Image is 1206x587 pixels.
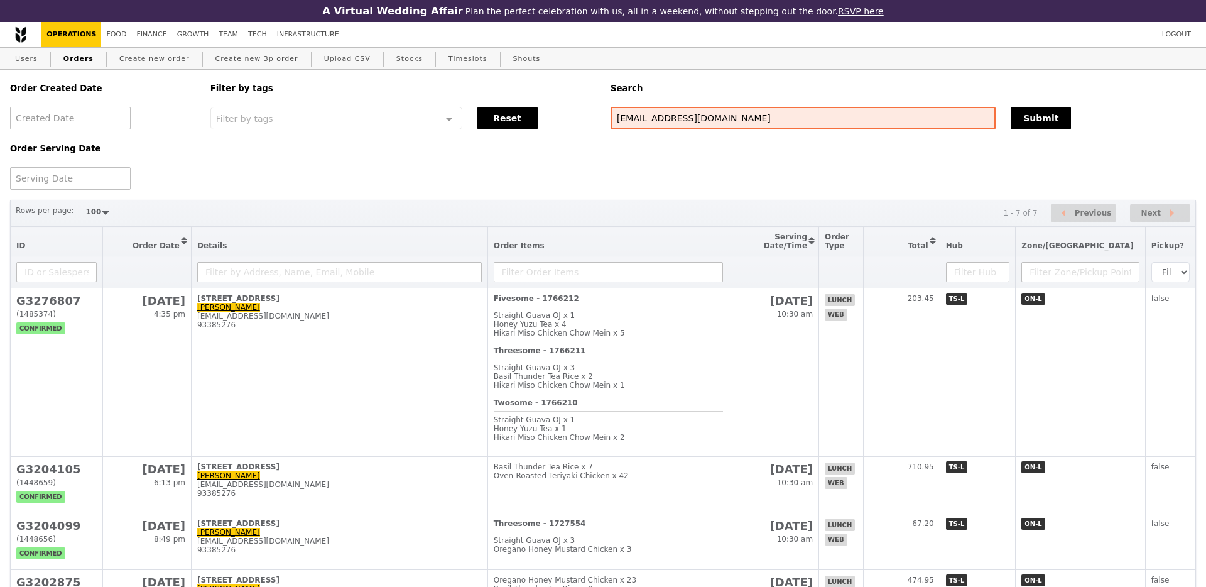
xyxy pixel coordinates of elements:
span: ON-L [1021,461,1045,473]
span: Hikari Miso Chicken Chow Mein x 2 [494,433,625,442]
span: TS-L [946,461,968,473]
a: [PERSON_NAME] [197,303,260,312]
span: Hikari Miso Chicken Chow Mein x 5 [494,329,625,337]
span: Zone/[GEOGRAPHIC_DATA] [1021,241,1134,250]
span: Straight Guava OJ x 3 [494,363,575,372]
div: (1448659) [16,478,97,487]
b: Threesome - 1766211 [494,346,586,355]
h2: [DATE] [735,294,813,307]
input: Serving Date [10,167,131,190]
a: Growth [172,22,214,47]
div: Plan the perfect celebration with us, all in a weekend, without stepping out the door. [241,5,965,17]
input: Filter Hub [946,262,1010,282]
span: TS-L [946,518,968,530]
input: Filter by Address, Name, Email, Mobile [197,262,482,282]
span: confirmed [16,322,65,334]
div: [STREET_ADDRESS] [197,463,482,471]
span: Straight Guava OJ x 3 [494,536,575,545]
span: Hub [946,241,963,250]
h2: [DATE] [109,519,185,532]
span: Filter by tags [216,112,273,124]
div: [STREET_ADDRESS] [197,576,482,584]
div: (1448656) [16,535,97,544]
div: 93385276 [197,546,482,554]
span: Straight Guava OJ x 1 [494,415,575,424]
b: Fivesome - 1766212 [494,294,579,303]
span: web [825,477,847,489]
button: Submit [1011,107,1071,129]
span: Next [1141,206,1161,221]
b: Threesome - 1727554 [494,519,586,528]
a: Food [101,22,131,47]
input: ID or Salesperson name [16,262,97,282]
a: Operations [41,22,101,47]
input: Filter Zone/Pickup Point [1021,262,1139,282]
a: RSVP here [838,6,884,16]
span: ON-L [1021,574,1045,586]
span: 10:30 am [777,478,813,487]
span: 10:30 am [777,535,813,544]
span: ON-L [1021,518,1045,530]
input: Search any field [611,107,996,129]
h5: Filter by tags [210,84,595,93]
b: Twosome - 1766210 [494,398,578,407]
span: Basil Thunder Tea Rice x 2 [494,372,593,381]
div: [EMAIL_ADDRESS][DOMAIN_NAME] [197,537,482,546]
span: 8:49 pm [154,535,185,544]
a: Create new order [114,48,195,70]
div: (1485374) [16,310,97,319]
span: web [825,309,847,321]
span: 710.95 [908,463,934,471]
h5: Order Serving Date [10,144,195,153]
input: Filter Order Items [494,262,723,282]
h2: G3276807 [16,294,97,307]
span: Honey Yuzu Tea x 4 [494,320,567,329]
span: lunch [825,519,855,531]
button: Next [1130,204,1190,222]
span: Order Type [825,233,849,250]
h2: [DATE] [109,463,185,476]
span: 67.20 [912,519,933,528]
span: 10:30 am [777,310,813,319]
a: Upload CSV [319,48,376,70]
span: 203.45 [908,294,934,303]
span: false [1151,463,1170,471]
h2: G3204105 [16,463,97,476]
a: [PERSON_NAME] [197,471,260,480]
span: web [825,534,847,546]
div: Basil Thunder Tea Rice x 7 [494,463,723,471]
img: Grain logo [15,26,26,43]
h2: [DATE] [735,519,813,532]
span: TS-L [946,293,968,305]
a: [PERSON_NAME] [197,528,260,537]
a: Users [10,48,43,70]
a: Shouts [508,48,546,70]
span: lunch [825,294,855,306]
span: Pickup? [1151,241,1184,250]
h2: [DATE] [735,463,813,476]
input: Created Date [10,107,131,129]
h2: G3204099 [16,519,97,532]
a: Finance [132,22,172,47]
a: Stocks [391,48,428,70]
h3: A Virtual Wedding Affair [322,5,462,17]
span: lunch [825,463,855,475]
a: Logout [1157,22,1196,47]
div: [EMAIL_ADDRESS][DOMAIN_NAME] [197,480,482,489]
span: ON-L [1021,293,1045,305]
div: 93385276 [197,489,482,498]
a: Infrastructure [272,22,344,47]
span: 6:13 pm [154,478,185,487]
span: Hikari Miso Chicken Chow Mein x 1 [494,381,625,390]
div: [EMAIL_ADDRESS][DOMAIN_NAME] [197,312,482,321]
div: [STREET_ADDRESS] [197,294,482,303]
span: 474.95 [908,576,934,584]
span: confirmed [16,491,65,503]
a: Orders [58,48,99,70]
h5: Search [611,84,1196,93]
span: ID [16,241,25,250]
div: Oven‑Roasted Teriyaki Chicken x 42 [494,471,723,480]
h5: Order Created Date [10,84,195,93]
span: Order Items [494,241,545,250]
button: Previous [1051,204,1116,222]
